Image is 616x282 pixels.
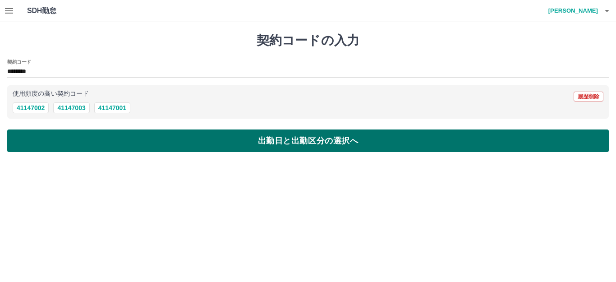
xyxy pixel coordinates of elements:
button: 41147003 [53,102,89,113]
h1: 契約コードの入力 [7,33,609,48]
h2: 契約コード [7,58,31,65]
button: 出勤日と出勤区分の選択へ [7,129,609,152]
p: 使用頻度の高い契約コード [13,91,89,97]
button: 履歴削除 [574,92,603,102]
button: 41147002 [13,102,49,113]
button: 41147001 [94,102,130,113]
